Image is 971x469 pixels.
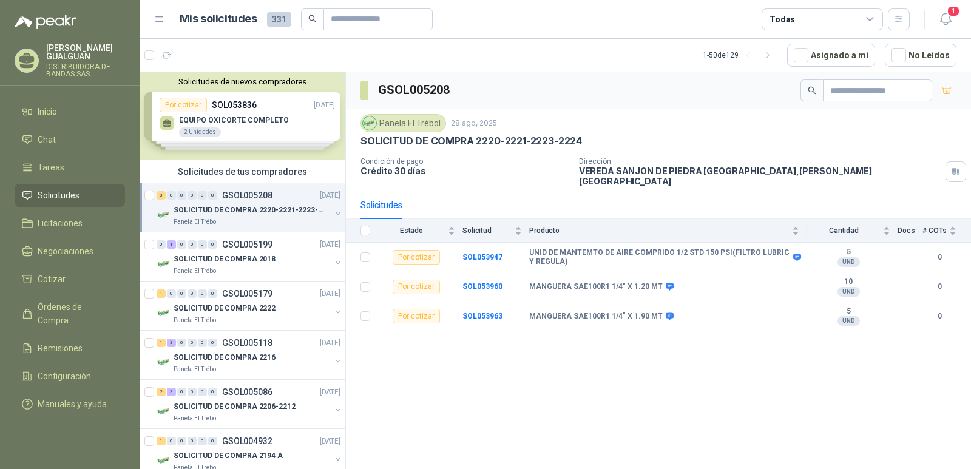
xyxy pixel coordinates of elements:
div: UND [837,287,860,297]
button: 1 [935,8,956,30]
b: MANGUERA SAE100R1 1/4" X 1.20 MT [529,282,663,292]
div: 0 [188,289,197,298]
div: 0 [177,388,186,396]
span: Licitaciones [38,217,83,230]
p: [DATE] [320,239,340,251]
a: 1 0 0 0 0 0 GSOL005179[DATE] Company LogoSOLICITUD DE COMPRA 2222Panela El Trébol [157,286,343,325]
div: 0 [188,240,197,249]
p: GSOL005118 [222,339,272,347]
button: No Leídos [885,44,956,67]
div: 0 [188,339,197,347]
a: Manuales y ayuda [15,393,125,416]
span: Órdenes de Compra [38,300,113,327]
img: Company Logo [157,306,171,320]
p: Condición de pago [360,157,569,166]
a: Configuración [15,365,125,388]
th: Docs [898,219,922,243]
a: SOL053947 [462,253,502,261]
th: Estado [377,219,462,243]
div: Solicitudes de tus compradores [140,160,345,183]
a: 0 1 0 0 0 0 GSOL005199[DATE] Company LogoSOLICITUD DE COMPRA 2018Panela El Trébol [157,237,343,276]
div: 1 [167,240,176,249]
button: Solicitudes de nuevos compradores [144,77,340,86]
p: Panela El Trébol [174,217,218,227]
div: 0 [208,437,217,445]
div: 3 [167,339,176,347]
span: 1 [947,5,960,17]
div: 3 [167,388,176,396]
a: Inicio [15,100,125,123]
div: Por cotizar [393,309,440,323]
p: SOLICITUD DE COMPRA 2018 [174,254,276,265]
span: Producto [529,226,790,235]
b: 5 [807,248,890,257]
div: 0 [198,191,207,200]
p: GSOL005179 [222,289,272,298]
th: # COTs [922,219,971,243]
span: Tareas [38,161,64,174]
div: 0 [177,339,186,347]
div: Solicitudes [360,198,402,212]
div: 0 [198,339,207,347]
b: 10 [807,277,890,287]
th: Solicitud [462,219,529,243]
div: 0 [208,191,217,200]
b: 0 [922,311,956,322]
p: [DATE] [320,386,340,398]
img: Company Logo [157,453,171,468]
span: search [308,15,317,23]
a: Remisiones [15,337,125,360]
div: 0 [188,388,197,396]
div: 1 [157,437,166,445]
p: VEREDA SANJON DE PIEDRA [GEOGRAPHIC_DATA] , [PERSON_NAME][GEOGRAPHIC_DATA] [579,166,941,186]
div: Panela El Trébol [360,114,446,132]
div: Por cotizar [393,280,440,294]
span: Cantidad [807,226,881,235]
span: Solicitud [462,226,512,235]
div: 0 [188,191,197,200]
div: UND [837,316,860,326]
div: Todas [770,13,795,26]
b: 0 [922,281,956,292]
img: Company Logo [363,116,376,130]
p: GSOL005086 [222,388,272,396]
div: 1 [157,289,166,298]
div: 0 [208,240,217,249]
div: 1 - 50 de 129 [703,46,777,65]
a: Chat [15,128,125,151]
p: SOLICITUD DE COMPRA 2220-2221-2223-2224 [360,135,582,147]
a: SOL053960 [462,282,502,291]
b: UNID DE MANTEMTO DE AIRE COMPRIDO 1/2 STD 150 PSI(FILTRO LUBRIC Y REGULA) [529,248,790,267]
p: DISTRIBUIDORA DE BANDAS SAS [46,63,125,78]
p: [PERSON_NAME] GUALGUAN [46,44,125,61]
a: 1 3 0 0 0 0 GSOL005118[DATE] Company LogoSOLICITUD DE COMPRA 2216Panela El Trébol [157,336,343,374]
p: GSOL004932 [222,437,272,445]
p: Panela El Trébol [174,315,218,325]
div: Solicitudes de nuevos compradoresPor cotizarSOL053836[DATE] EQUIPO OXICORTE COMPLETO2 UnidadesPor... [140,72,345,160]
a: Cotizar [15,268,125,291]
div: 0 [157,240,166,249]
div: 1 [157,339,166,347]
a: 2 3 0 0 0 0 GSOL005086[DATE] Company LogoSOLICITUD DE COMPRA 2206-2212Panela El Trébol [157,385,343,423]
img: Company Logo [157,355,171,369]
a: Órdenes de Compra [15,295,125,332]
p: Panela El Trébol [174,365,218,374]
div: 0 [198,437,207,445]
span: 331 [267,12,291,27]
div: 0 [198,240,207,249]
p: Panela El Trébol [174,266,218,276]
span: Chat [38,133,56,146]
div: 0 [198,388,207,396]
div: 0 [177,437,186,445]
div: 0 [177,240,186,249]
p: 28 ago, 2025 [451,118,497,129]
a: Tareas [15,156,125,179]
div: 3 [157,191,166,200]
div: UND [837,257,860,267]
div: 0 [208,339,217,347]
p: [DATE] [320,288,340,300]
span: Solicitudes [38,189,80,202]
p: SOLICITUD DE COMPRA 2194 A [174,450,283,462]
